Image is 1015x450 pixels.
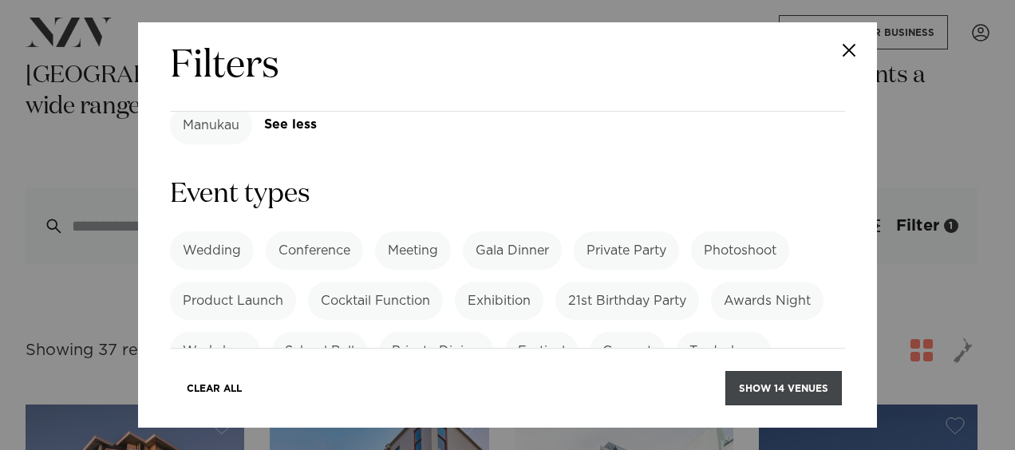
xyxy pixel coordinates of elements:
label: Tradeshow [677,332,771,370]
label: School Ball [272,332,367,370]
label: Festival [505,332,578,370]
label: Meeting [375,231,451,270]
label: Workshop [170,332,260,370]
label: Exhibition [455,282,543,320]
label: Private Party [574,231,679,270]
label: Manukau [170,106,252,144]
label: Awards Night [711,282,823,320]
label: Conference [266,231,363,270]
h2: Filters [170,41,279,92]
button: Clear All [173,371,255,405]
label: Cocktail Function [308,282,443,320]
button: Close [821,22,877,78]
label: Photoshoot [691,231,789,270]
label: 21st Birthday Party [555,282,699,320]
label: Gala Dinner [463,231,562,270]
h3: Event types [170,176,845,212]
label: Wedding [170,231,254,270]
label: Private Dining [379,332,493,370]
label: Concert [590,332,665,370]
label: Product Launch [170,282,296,320]
button: Show 14 venues [725,371,842,405]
